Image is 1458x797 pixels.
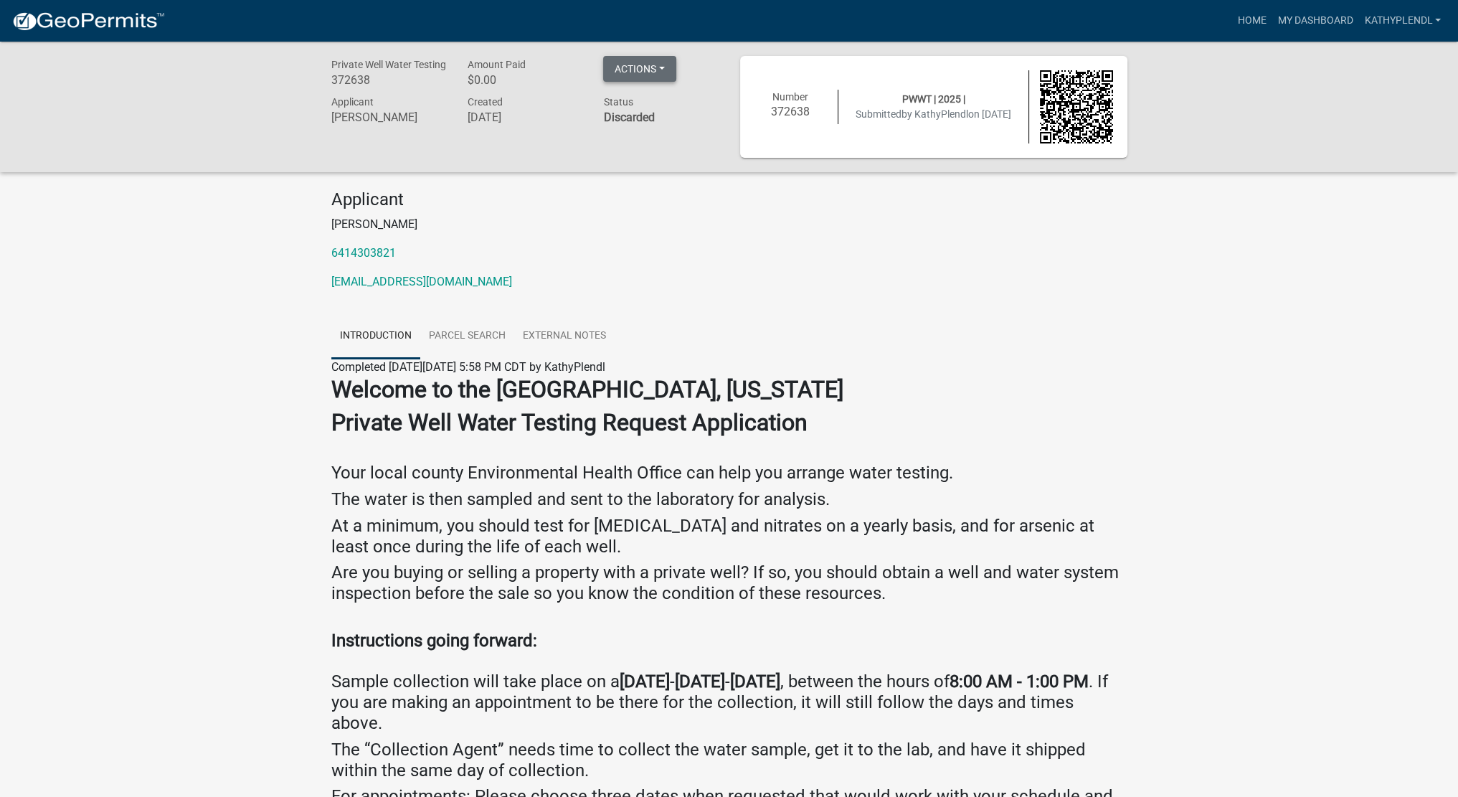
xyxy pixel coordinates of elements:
strong: Instructions going forward: [331,631,537,651]
h4: The “Collection Agent” needs time to collect the water sample, get it to the lab, and have it shi... [331,740,1127,781]
a: Home [1231,7,1272,34]
h6: [PERSON_NAME] [331,110,446,124]
span: Amount Paid [467,59,525,70]
h4: Sample collection will take place on a - - , between the hours of . If you are making an appointm... [331,631,1127,734]
a: External Notes [514,313,615,359]
h6: $0.00 [467,73,582,87]
a: [EMAIL_ADDRESS][DOMAIN_NAME] [331,275,512,288]
span: Created [467,96,502,108]
strong: Private Well Water Testing Request Application [331,409,808,436]
strong: [DATE] [620,671,670,692]
span: Private Well Water Testing [331,59,446,70]
a: Introduction [331,313,420,359]
strong: [DATE] [730,671,780,692]
h6: [DATE] [467,110,582,124]
img: QR code [1040,70,1113,143]
h4: Are you buying or selling a property with a private well? If so, you should obtain a well and wat... [331,562,1127,624]
strong: Welcome to the [GEOGRAPHIC_DATA], [US_STATE] [331,376,843,403]
button: Actions [603,56,676,82]
h4: At a minimum, you should test for [MEDICAL_DATA] and nitrates on a yearly basis, and for arsenic ... [331,516,1127,557]
h4: The water is then sampled and sent to the laboratory for analysis. [331,489,1127,510]
a: 6414303821 [331,246,396,260]
span: Completed [DATE][DATE] 5:58 PM CDT by KathyPlendl [331,360,605,374]
h6: 372638 [331,73,446,87]
span: Status [603,96,633,108]
span: Submitted on [DATE] [856,108,1011,120]
span: Number [772,91,808,103]
span: PWWT | 2025 | [902,93,965,105]
a: Parcel search [420,313,514,359]
h4: Your local county Environmental Health Office can help you arrange water testing. [331,442,1127,484]
h6: 372638 [754,105,828,118]
strong: Discarded [603,110,654,124]
p: [PERSON_NAME] [331,216,1127,233]
a: My Dashboard [1272,7,1358,34]
h4: Applicant [331,189,1127,210]
a: KathyPlendl [1358,7,1447,34]
span: Applicant [331,96,374,108]
span: by KathyPlendl [901,108,968,120]
strong: [DATE] [675,671,725,692]
strong: 8:00 AM - 1:00 PM [950,671,1089,692]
